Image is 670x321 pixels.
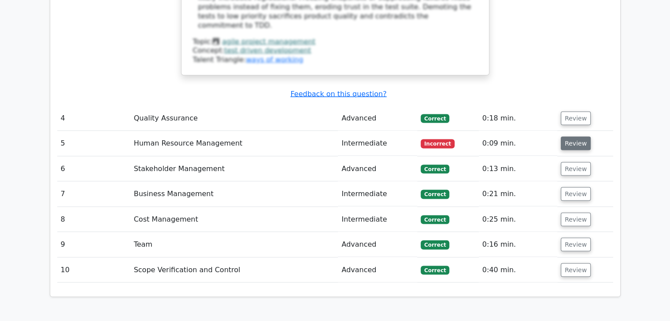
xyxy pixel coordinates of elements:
[561,187,591,201] button: Review
[421,165,449,174] span: Correct
[57,157,130,182] td: 6
[130,232,338,257] td: Team
[222,37,315,46] a: agile project management
[338,131,417,156] td: Intermediate
[421,241,449,249] span: Correct
[57,106,130,131] td: 4
[479,182,557,207] td: 0:21 min.
[421,190,449,199] span: Correct
[479,207,557,232] td: 0:25 min.
[224,46,311,55] a: test driven development
[479,157,557,182] td: 0:13 min.
[338,207,417,232] td: Intermediate
[561,112,591,125] button: Review
[561,263,591,277] button: Review
[130,157,338,182] td: Stakeholder Management
[130,258,338,283] td: Scope Verification and Control
[193,37,478,65] div: Talent Triangle:
[338,182,417,207] td: Intermediate
[561,213,591,226] button: Review
[193,46,478,55] div: Concept:
[561,137,591,150] button: Review
[338,232,417,257] td: Advanced
[57,258,130,283] td: 10
[338,258,417,283] td: Advanced
[421,215,449,224] span: Correct
[57,232,130,257] td: 9
[561,238,591,252] button: Review
[290,90,386,98] a: Feedback on this question?
[246,55,303,64] a: ways of working
[338,106,417,131] td: Advanced
[57,207,130,232] td: 8
[561,162,591,176] button: Review
[193,37,478,47] div: Topic:
[57,182,130,207] td: 7
[479,106,557,131] td: 0:18 min.
[130,106,338,131] td: Quality Assurance
[479,232,557,257] td: 0:16 min.
[130,182,338,207] td: Business Management
[130,207,338,232] td: Cost Management
[421,114,449,123] span: Correct
[338,157,417,182] td: Advanced
[421,139,455,148] span: Incorrect
[130,131,338,156] td: Human Resource Management
[479,131,557,156] td: 0:09 min.
[57,131,130,156] td: 5
[421,266,449,275] span: Correct
[479,258,557,283] td: 0:40 min.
